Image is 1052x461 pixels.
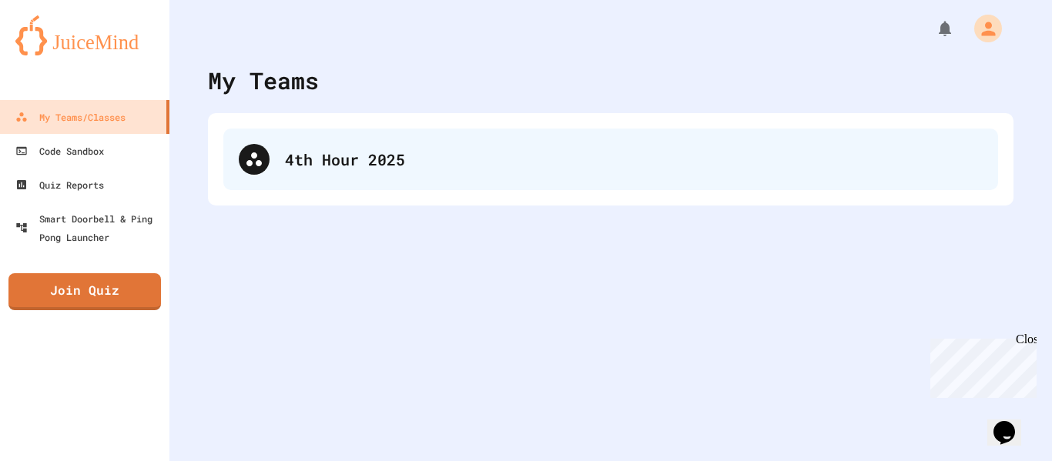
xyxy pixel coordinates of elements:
[15,142,104,160] div: Code Sandbox
[15,108,126,126] div: My Teams/Classes
[8,273,161,310] a: Join Quiz
[285,148,983,171] div: 4th Hour 2025
[15,175,104,194] div: Quiz Reports
[15,15,154,55] img: logo-orange.svg
[223,129,998,190] div: 4th Hour 2025
[924,332,1037,398] iframe: chat widget
[15,209,163,246] div: Smart Doorbell & Ping Pong Launcher
[987,399,1037,446] iframe: chat widget
[6,6,106,98] div: Chat with us now!Close
[208,63,319,98] div: My Teams
[907,15,958,42] div: My Notifications
[958,11,1006,46] div: My Account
